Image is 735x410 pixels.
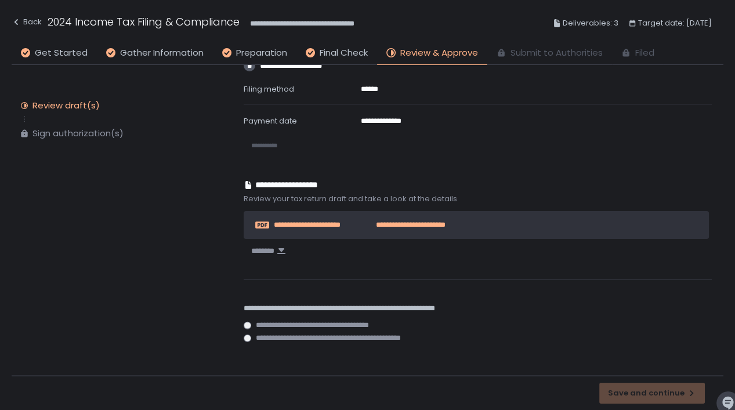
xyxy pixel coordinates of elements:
[400,46,478,60] span: Review & Approve
[12,15,42,29] div: Back
[48,14,240,30] h1: 2024 Income Tax Filing & Compliance
[244,115,297,126] span: Payment date
[638,16,712,30] span: Target date: [DATE]
[510,46,603,60] span: Submit to Authorities
[120,46,204,60] span: Gather Information
[563,16,618,30] span: Deliverables: 3
[635,46,654,60] span: Filed
[244,194,712,204] span: Review your tax return draft and take a look at the details
[32,100,100,111] div: Review draft(s)
[12,14,42,33] button: Back
[35,46,88,60] span: Get Started
[320,46,368,60] span: Final Check
[244,84,294,95] span: Filing method
[236,46,287,60] span: Preparation
[32,128,124,139] div: Sign authorization(s)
